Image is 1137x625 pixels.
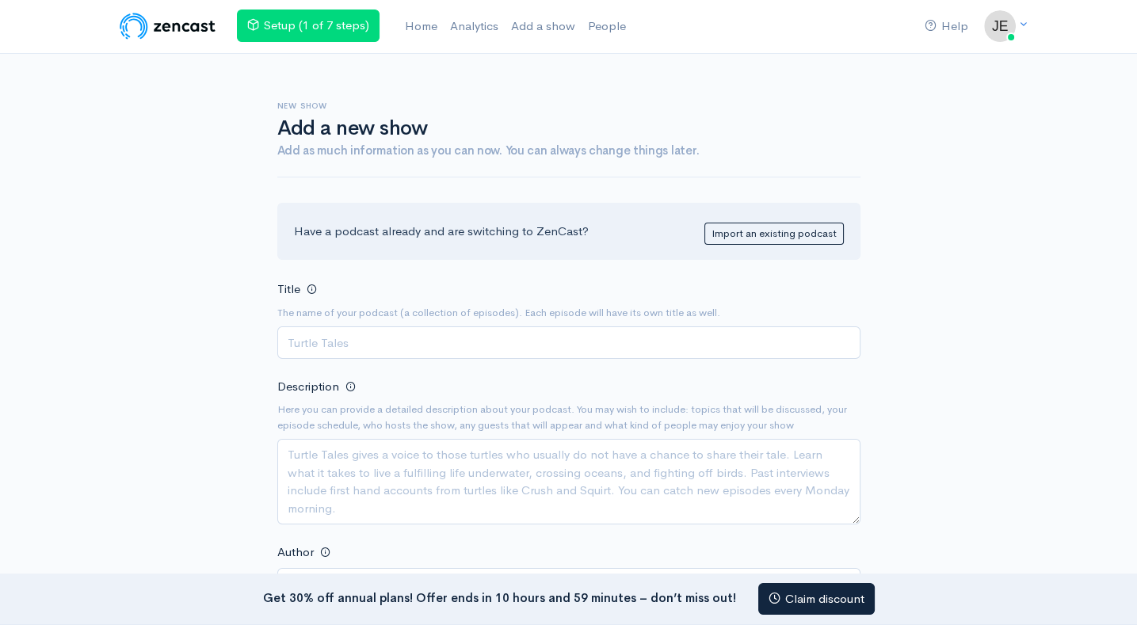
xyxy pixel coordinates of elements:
a: Home [399,10,444,44]
small: Here you can provide a detailed description about your podcast. You may wish to include: topics t... [277,402,860,433]
h4: Add as much information as you can now. You can always change things later. [277,144,860,158]
label: Author [277,543,314,562]
a: Setup (1 of 7 steps) [237,10,380,42]
input: Turtle Tales [277,326,860,359]
h1: Add a new show [277,117,860,140]
strong: Get 30% off annual plans! Offer ends in 10 hours and 59 minutes – don’t miss out! [263,589,736,604]
a: Add a show [505,10,582,44]
input: Turtle podcast productions [277,568,860,600]
img: ZenCast Logo [117,10,218,42]
a: Claim discount [758,583,875,615]
div: Have a podcast already and are switching to ZenCast? [277,203,860,261]
h6: New show [277,101,860,110]
label: Description [277,378,339,396]
a: Analytics [444,10,505,44]
a: Help [918,10,975,44]
small: The name of your podcast (a collection of episodes). Each episode will have its own title as well. [277,305,860,321]
a: People [582,10,632,44]
a: Import an existing podcast [704,223,844,246]
img: ... [984,10,1016,42]
label: Title [277,280,300,299]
